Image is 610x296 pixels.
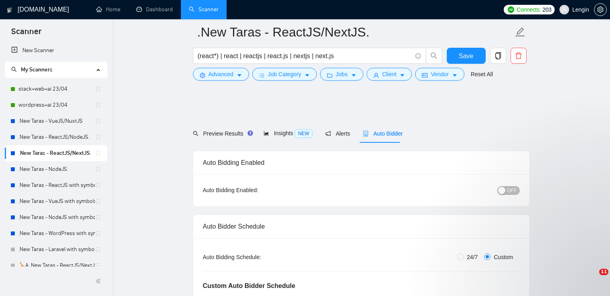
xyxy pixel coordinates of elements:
a: .New Taras - VueJS with symbols [18,193,95,209]
span: holder [95,134,101,140]
a: .New Taras - ReactJS with symbols [18,177,95,193]
button: settingAdvancedcaret-down [193,68,249,81]
span: notification [325,131,331,136]
a: homeHome [96,6,120,13]
li: .New Taras - NodeJS with symbols [5,209,107,225]
span: holder [95,86,101,92]
span: NEW [295,129,312,138]
div: Auto Bidder Schedule [203,215,520,238]
li: .New Taras - ReactJS with symbols [5,177,107,193]
span: caret-down [452,72,458,78]
button: copy [490,48,506,64]
span: user [561,7,567,12]
a: .New Taras - WordPress with symbols [18,225,95,241]
a: stack+web+ai 23/04 [18,81,95,97]
a: Reset All [471,70,493,79]
iframe: Intercom live chat [583,269,602,288]
a: .New Taras - NodeJS. [18,161,95,177]
span: My Scanners [21,66,53,73]
span: holder [95,182,101,189]
a: .New Taras - ReactJS/NextJS. [18,145,95,161]
span: caret-down [237,72,242,78]
li: .New Taras - NodeJS. [5,161,107,177]
span: robot [363,131,369,136]
a: setting [594,6,607,13]
input: Search Freelance Jobs... [198,51,412,61]
li: .New Taras - ReactJS/NextJS. [5,145,107,161]
span: Connects: [517,5,541,14]
span: holder [95,246,101,253]
span: Vendor [431,70,448,79]
a: .New Taras - ReactJS/NodeJS. [18,129,95,145]
span: area-chart [263,130,269,136]
input: Scanner name... [197,22,513,42]
span: copy [490,52,506,59]
span: holder [95,150,101,156]
span: holder [95,262,101,269]
span: holder [95,118,101,124]
li: .New Taras - ReactJS/NodeJS. [5,129,107,145]
span: idcard [422,72,428,78]
span: holder [95,102,101,108]
div: Tooltip anchor [247,130,254,137]
li: .New Taras - WordPress with symbols [5,225,107,241]
span: folder [327,72,332,78]
img: logo [7,4,12,16]
span: Scanner [5,26,48,43]
li: New Scanner [5,43,107,59]
a: New Scanner [11,43,101,59]
button: idcardVendorcaret-down [415,68,464,81]
span: delete [511,52,526,59]
div: Auto Bidding Enabled [203,151,520,174]
span: Preview Results [193,130,251,137]
span: edit [515,27,525,37]
span: user [373,72,379,78]
span: holder [95,198,101,205]
span: search [193,131,199,136]
a: wordpress+ai 23/04 [18,97,95,113]
li: 🦒A .New Taras - ReactJS/NextJS usual 23/04 [5,257,107,274]
span: holder [95,230,101,237]
li: .New Taras - VueJS with symbols [5,193,107,209]
button: barsJob Categorycaret-down [252,68,317,81]
span: Save [459,51,473,61]
span: bars [259,72,265,78]
a: dashboardDashboard [136,6,173,13]
span: Alerts [325,130,350,137]
span: caret-down [351,72,357,78]
span: Job Category [268,70,301,79]
li: .New Taras - Laravel with symbols [5,241,107,257]
button: Save [447,48,486,64]
span: 11 [599,269,608,275]
span: holder [95,166,101,172]
span: caret-down [399,72,405,78]
span: Advanced [209,70,233,79]
button: folderJobscaret-down [320,68,363,81]
button: userClientcaret-down [367,68,412,81]
button: setting [594,3,607,16]
span: search [426,52,442,59]
img: upwork-logo.png [508,6,514,13]
span: search [11,67,17,72]
span: Insights [263,130,312,136]
li: stack+web+ai 23/04 [5,81,107,97]
span: 203 [542,5,551,14]
span: holder [95,214,101,221]
li: wordpress+ai 23/04 [5,97,107,113]
span: info-circle [415,53,421,59]
span: Jobs [336,70,348,79]
span: My Scanners [11,66,53,73]
h5: Custom Auto Bidder Schedule [203,281,296,291]
span: Auto Bidder [363,130,403,137]
li: .New Taras - VueJS/NuxtJS [5,113,107,129]
span: double-left [95,277,103,285]
span: caret-down [304,72,310,78]
a: .New Taras - VueJS/NuxtJS [18,113,95,129]
a: 🦒A .New Taras - ReactJS/NextJS usual 23/04 [18,257,95,274]
a: .New Taras - Laravel with symbols [18,241,95,257]
span: setting [200,72,205,78]
button: search [426,48,442,64]
span: OFF [507,186,517,195]
div: Auto Bidding Schedule: [203,253,308,262]
button: delete [511,48,527,64]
